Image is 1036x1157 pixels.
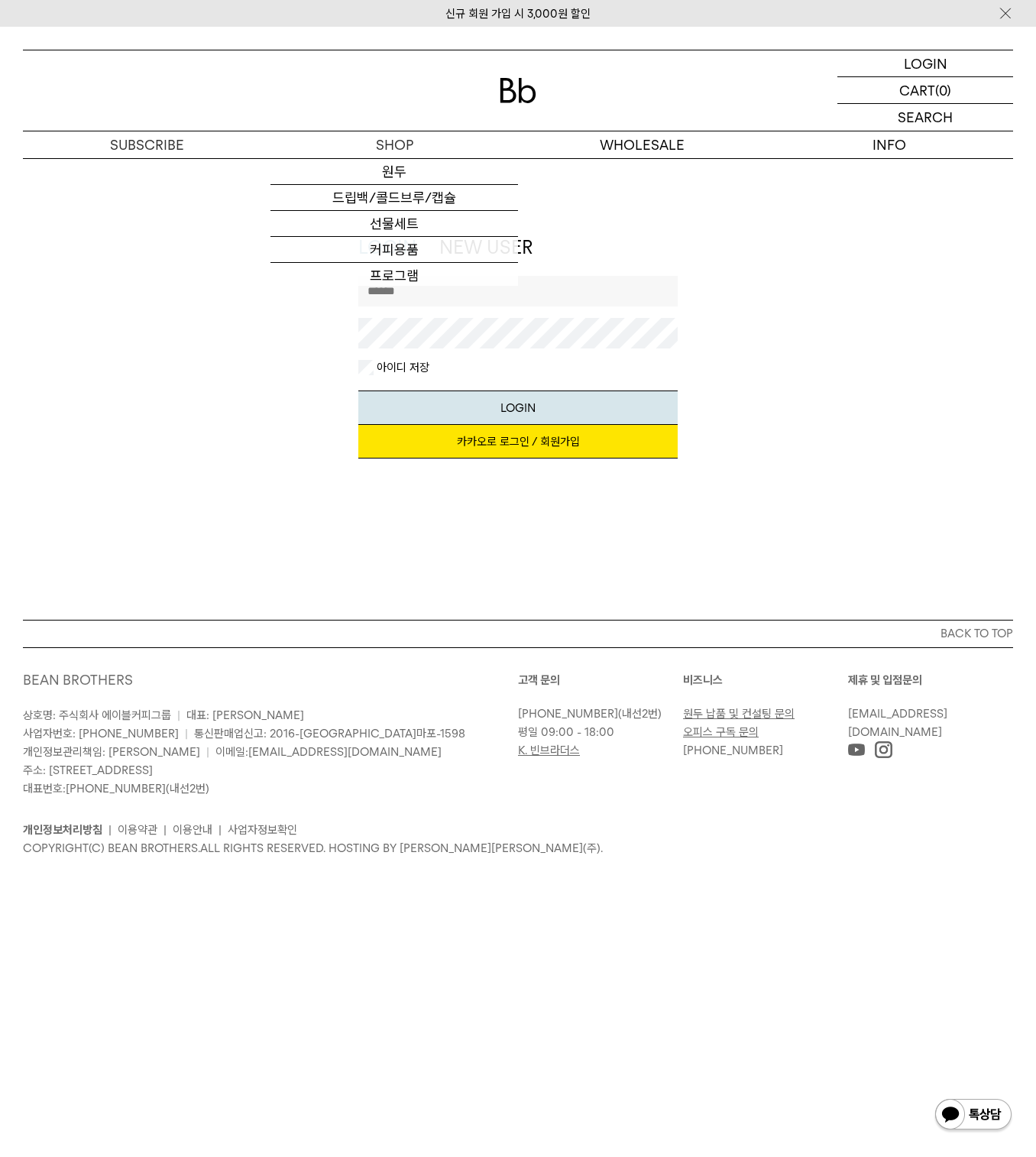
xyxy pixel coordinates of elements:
a: 원두 납품 및 컨설팅 문의 [683,707,795,721]
a: [PHONE_NUMBER] [66,782,166,796]
a: 오피스 구독 문의 [683,725,759,739]
p: SEARCH [898,104,953,131]
a: 커피용품 [270,237,518,263]
p: (내선2번) [518,705,675,723]
li: | [108,821,112,839]
p: LOGIN [904,50,947,76]
button: LOGIN [358,391,678,425]
a: 드립백/콜드브루/캡슐 [270,185,518,211]
a: 사업자정보확인 [228,823,297,837]
p: 평일 09:00 - 18:00 [518,723,675,741]
a: [PHONE_NUMBER] [683,744,783,757]
a: 원두 [270,159,518,185]
p: COPYRIGHT(C) BEAN BROTHERS. ALL RIGHTS RESERVED. HOSTING BY [PERSON_NAME][PERSON_NAME](주). [23,839,1013,857]
label: 아이디 저장 [374,360,429,375]
a: 개인정보처리방침 [23,823,102,837]
p: 고객 문의 [518,671,683,689]
span: 이메일: [215,745,442,759]
img: 로고 [500,78,536,103]
p: CART [899,77,935,103]
a: 카카오로 로그인 / 회원가입 [358,425,678,459]
span: 대표: [PERSON_NAME] [186,708,304,722]
a: [EMAIL_ADDRESS][DOMAIN_NAME] [848,707,947,739]
img: 카카오톡 채널 1:1 채팅 버튼 [934,1097,1013,1134]
a: BEAN BROTHERS [23,672,133,688]
a: 프로그램 [270,263,518,289]
a: CART (0) [837,77,1013,104]
a: 이용약관 [118,823,157,837]
li: | [163,821,167,839]
span: 사업자번호: [PHONE_NUMBER] [23,727,179,741]
span: 주소: [STREET_ADDRESS] [23,763,153,777]
span: 대표번호: (내선2번) [23,782,209,796]
p: 비즈니스 [683,671,848,689]
span: 통신판매업신고: 2016-[GEOGRAPHIC_DATA]마포-1598 [194,727,465,741]
span: 상호명: 주식회사 에이블커피그룹 [23,708,171,722]
a: 이용안내 [173,823,212,837]
span: | [185,727,188,741]
a: [EMAIL_ADDRESS][DOMAIN_NAME] [248,745,442,759]
a: 신규 회원 가입 시 3,000원 할인 [445,7,591,21]
a: SHOP [270,131,518,158]
p: INFO [766,131,1013,158]
span: | [177,708,180,722]
p: WHOLESALE [518,131,766,158]
a: LOGIN [837,50,1013,77]
a: K. 빈브라더스 [518,744,580,757]
li: | [219,821,222,839]
button: BACK TO TOP [23,620,1013,647]
p: (0) [935,77,951,103]
span: 개인정보관리책임: [PERSON_NAME] [23,745,200,759]
a: [PHONE_NUMBER] [518,707,618,721]
a: SUBSCRIBE [23,131,270,158]
span: | [206,745,209,759]
a: 선물세트 [270,211,518,237]
p: 제휴 및 입점문의 [848,671,1013,689]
